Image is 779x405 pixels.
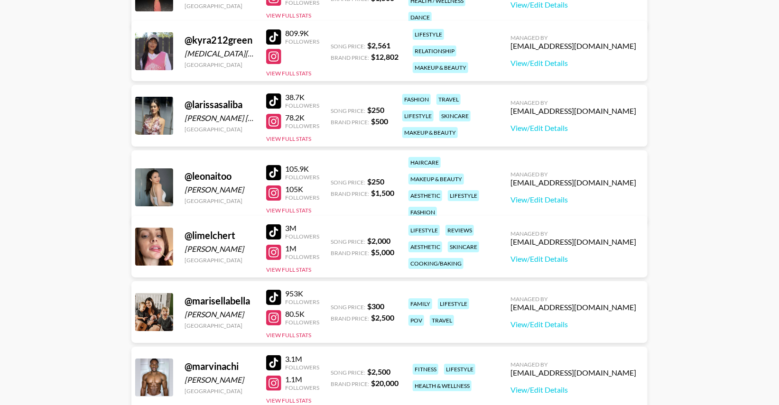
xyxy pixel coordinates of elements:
div: lifestyle [402,110,434,121]
div: 3M [285,223,319,233]
div: [GEOGRAPHIC_DATA] [185,2,255,9]
div: 105K [285,184,319,194]
div: relationship [413,46,456,56]
div: aesthetic [408,190,442,201]
span: Song Price: [331,238,365,245]
strong: $ 2,500 [367,367,390,376]
div: [MEDICAL_DATA][PERSON_NAME] [185,49,255,58]
div: 809.9K [285,28,319,38]
div: [PERSON_NAME] [185,244,255,254]
div: reviews [445,225,474,236]
div: @ kyra212green [185,34,255,46]
button: View Full Stats [266,331,311,339]
div: skincare [448,241,479,252]
span: Brand Price: [331,315,369,322]
div: skincare [439,110,471,121]
div: Managed By [510,295,636,303]
div: lifestyle [444,364,475,375]
div: fashion [402,94,431,105]
div: Followers [285,122,319,129]
div: Followers [285,194,319,201]
div: health & wellness [413,380,472,391]
button: View Full Stats [266,12,311,19]
div: [GEOGRAPHIC_DATA] [185,126,255,133]
div: 1.1M [285,375,319,384]
a: View/Edit Details [510,195,636,204]
span: Song Price: [331,369,365,376]
div: Managed By [510,34,636,41]
span: Song Price: [331,179,365,186]
div: @ marisellabella [185,295,255,307]
div: Followers [285,298,319,305]
a: View/Edit Details [510,320,636,329]
div: Followers [285,233,319,240]
a: View/Edit Details [510,254,636,264]
div: lifestyle [413,29,444,40]
button: View Full Stats [266,397,311,404]
div: 38.7K [285,92,319,102]
div: [EMAIL_ADDRESS][DOMAIN_NAME] [510,368,636,377]
div: [GEOGRAPHIC_DATA] [185,387,255,395]
button: View Full Stats [266,70,311,77]
a: View/Edit Details [510,123,636,133]
div: Managed By [510,171,636,178]
div: 78.2K [285,113,319,122]
button: View Full Stats [266,207,311,214]
span: Brand Price: [331,190,369,197]
strong: $ 2,561 [367,41,390,50]
div: fashion [408,207,437,218]
div: 3.1M [285,354,319,364]
div: [EMAIL_ADDRESS][DOMAIN_NAME] [510,237,636,247]
div: @ marvinachi [185,360,255,372]
div: [EMAIL_ADDRESS][DOMAIN_NAME] [510,41,636,51]
span: Brand Price: [331,380,369,387]
div: [PERSON_NAME] [185,185,255,194]
div: Followers [285,174,319,181]
strong: $ 5,000 [371,248,394,257]
a: View/Edit Details [510,58,636,68]
strong: $ 500 [371,117,388,126]
div: Managed By [510,99,636,106]
div: haircare [408,157,441,168]
strong: $ 300 [367,302,384,311]
div: @ leonaitoo [185,170,255,182]
strong: $ 20,000 [371,378,399,387]
div: 1M [285,244,319,253]
div: Followers [285,364,319,371]
div: Followers [285,102,319,109]
div: Followers [285,319,319,326]
div: lifestyle [448,190,479,201]
span: Song Price: [331,43,365,50]
div: travel [430,315,454,326]
div: makeup & beauty [413,62,468,73]
div: [EMAIL_ADDRESS][DOMAIN_NAME] [510,106,636,116]
div: [GEOGRAPHIC_DATA] [185,61,255,68]
div: lifestyle [438,298,469,309]
div: [EMAIL_ADDRESS][DOMAIN_NAME] [510,303,636,312]
div: Followers [285,384,319,391]
div: dance [408,12,432,23]
div: pov [408,315,424,326]
a: View/Edit Details [510,385,636,395]
span: Brand Price: [331,54,369,61]
div: @ larissasaliba [185,99,255,110]
strong: $ 250 [367,177,384,186]
span: Brand Price: [331,119,369,126]
div: Managed By [510,361,636,368]
div: Followers [285,38,319,45]
div: lifestyle [408,225,440,236]
div: @ limelchert [185,230,255,241]
div: [PERSON_NAME] [185,310,255,319]
strong: $ 2,000 [367,236,390,245]
div: makeup & beauty [402,127,458,138]
div: 105.9K [285,164,319,174]
span: Brand Price: [331,249,369,257]
div: [PERSON_NAME] [185,375,255,385]
div: [GEOGRAPHIC_DATA] [185,322,255,329]
strong: $ 1,500 [371,188,394,197]
div: makeup & beauty [408,174,464,184]
div: [EMAIL_ADDRESS][DOMAIN_NAME] [510,178,636,187]
div: 80.5K [285,309,319,319]
div: Managed By [510,230,636,237]
div: family [408,298,432,309]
